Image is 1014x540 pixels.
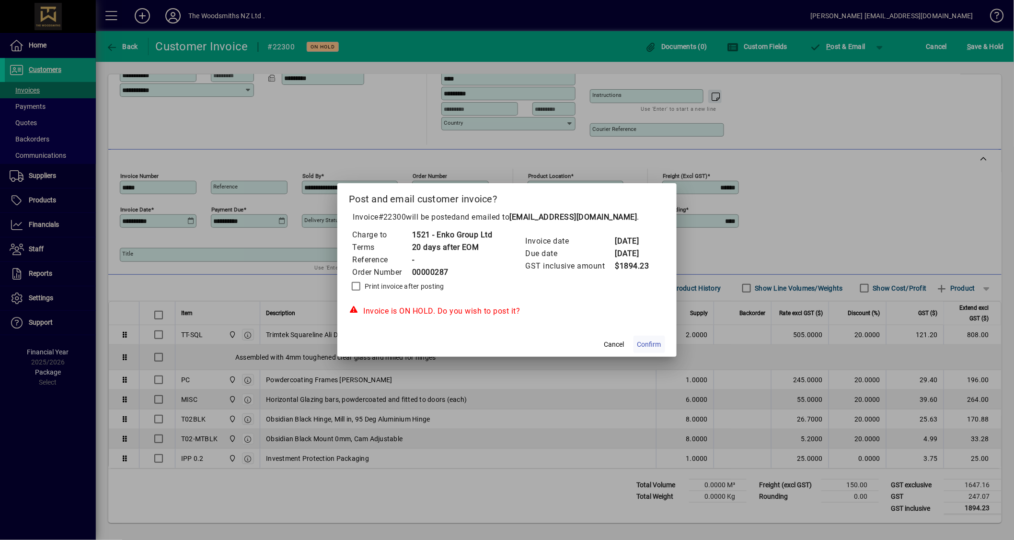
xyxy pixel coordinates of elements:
td: $1894.23 [615,260,653,272]
td: [DATE] [615,247,653,260]
button: Cancel [599,336,630,353]
td: - [412,254,493,266]
td: 1521 - Enko Group Ltd [412,229,493,241]
td: Invoice date [525,235,615,247]
td: Charge to [352,229,412,241]
span: Cancel [604,340,624,350]
button: Confirm [634,336,665,353]
span: and emailed to [456,212,637,222]
h2: Post and email customer invoice? [337,183,677,211]
span: Confirm [637,340,661,350]
b: [EMAIL_ADDRESS][DOMAIN_NAME] [510,212,637,222]
td: Reference [352,254,412,266]
p: Invoice will be posted . [349,211,665,223]
td: GST inclusive amount [525,260,615,272]
td: Terms [352,241,412,254]
td: [DATE] [615,235,653,247]
td: Order Number [352,266,412,279]
td: 00000287 [412,266,493,279]
div: Invoice is ON HOLD. Do you wish to post it? [349,305,665,317]
td: 20 days after EOM [412,241,493,254]
td: Due date [525,247,615,260]
label: Print invoice after posting [363,282,444,291]
span: #22300 [379,212,406,222]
